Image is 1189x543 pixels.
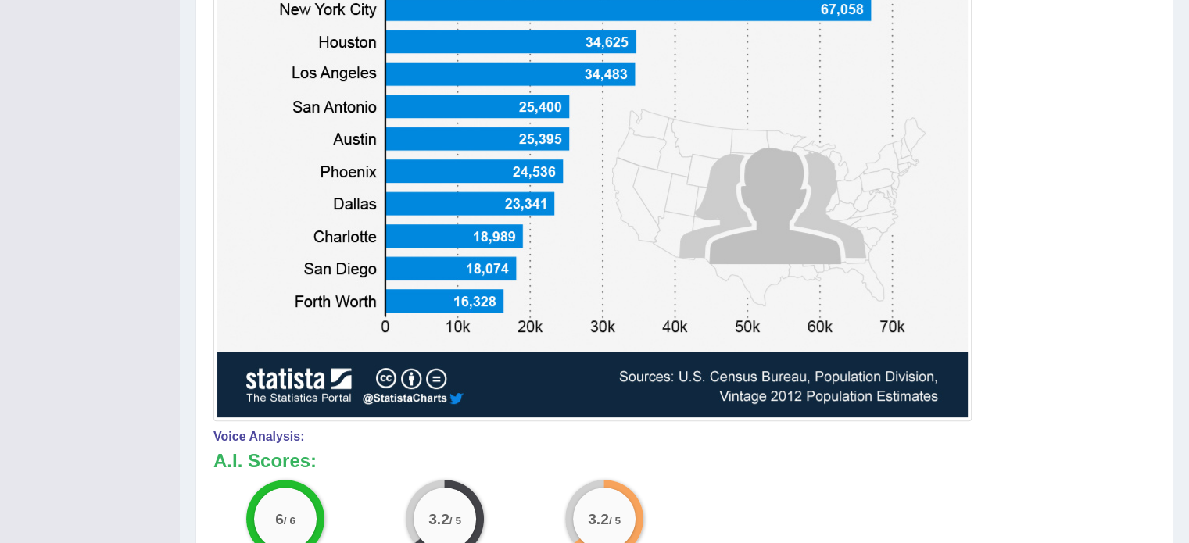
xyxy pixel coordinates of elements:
small: / 5 [449,514,461,526]
big: 3.2 [428,509,449,527]
small: / 5 [609,514,621,526]
big: 6 [275,509,284,527]
h4: Voice Analysis: [213,430,1155,444]
small: / 6 [284,514,295,526]
big: 3.2 [588,509,609,527]
b: A.I. Scores: [213,450,317,471]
